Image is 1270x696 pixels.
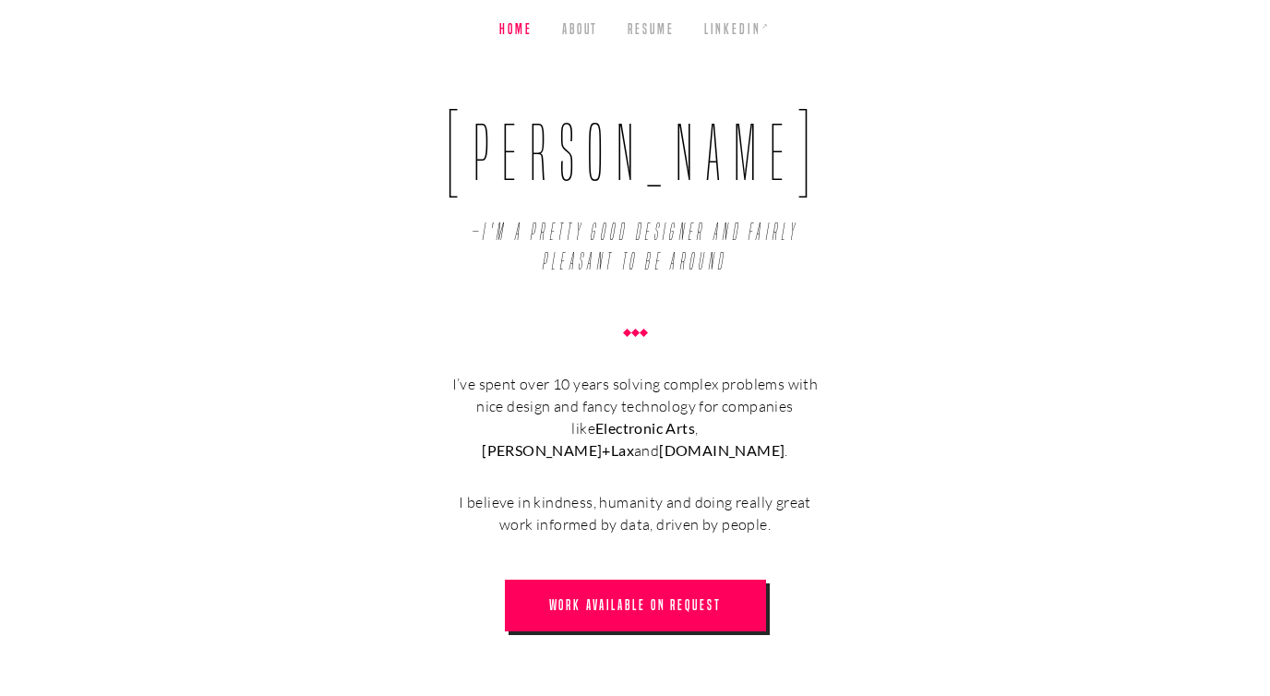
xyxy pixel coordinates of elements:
sup: ↗ [761,21,771,30]
strong: [PERSON_NAME]+Lax [482,441,634,459]
strong: Electronic Arts [595,419,695,437]
a: Work Available on Request [505,580,766,631]
h1: [PERSON_NAME] [254,103,1016,277]
p: I believe in kindness, humanity and doing really great work informed by data, driven by people. [445,491,826,535]
strong: [DOMAIN_NAME] [659,441,785,459]
span: I'm a pretty good designer and fairly pleasant to be around [437,203,833,277]
p: I’ve spent over 10 years solving complex problems with nice design and fancy technology for compa... [445,373,826,462]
